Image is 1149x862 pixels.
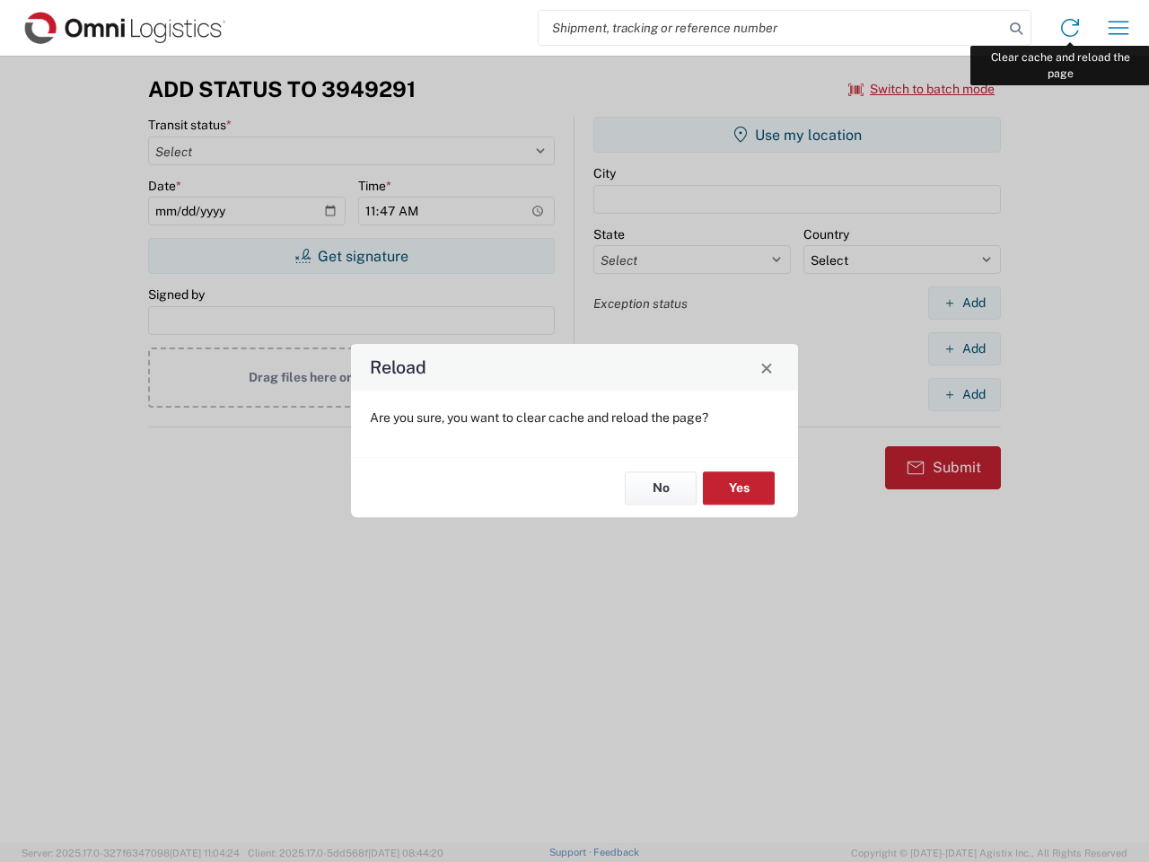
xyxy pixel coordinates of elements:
button: No [625,471,697,505]
h4: Reload [370,355,426,381]
button: Close [754,355,779,380]
input: Shipment, tracking or reference number [539,11,1004,45]
p: Are you sure, you want to clear cache and reload the page? [370,409,779,426]
button: Yes [703,471,775,505]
